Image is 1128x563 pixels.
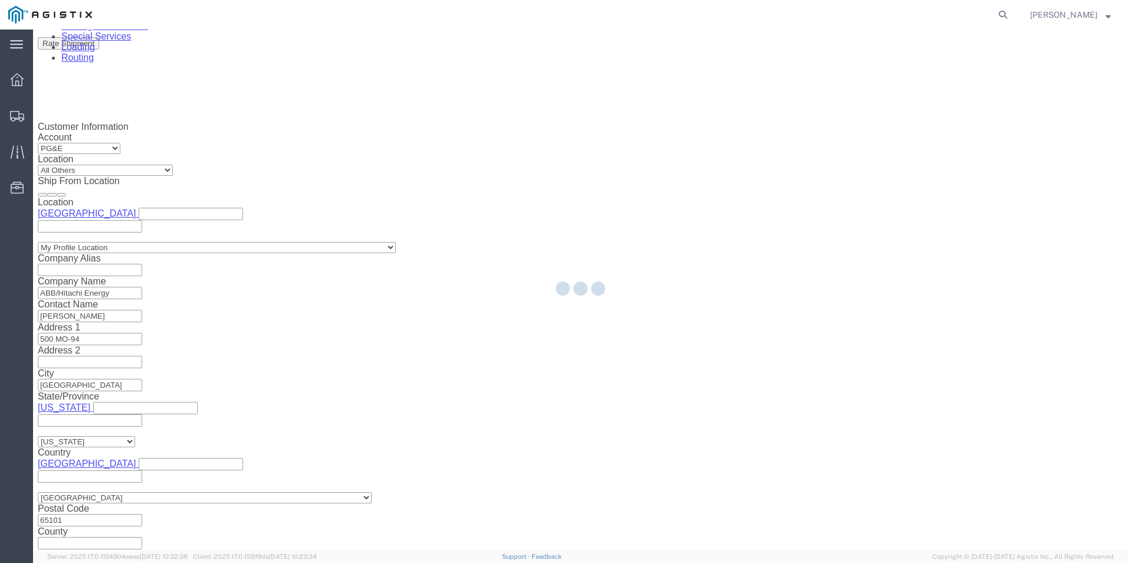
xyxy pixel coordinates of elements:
[1029,8,1111,22] button: [PERSON_NAME]
[140,553,188,560] span: [DATE] 10:32:38
[502,553,532,560] a: Support
[932,552,1114,562] span: Copyright © [DATE]-[DATE] Agistix Inc., All Rights Reserved
[193,553,317,560] span: Client: 2025.17.0-159f9de
[269,553,317,560] span: [DATE] 10:23:34
[8,6,92,24] img: logo
[1030,8,1097,21] span: Robert Hall
[532,553,562,560] a: Feedback
[47,553,188,560] span: Server: 2025.17.0-1194904eeae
